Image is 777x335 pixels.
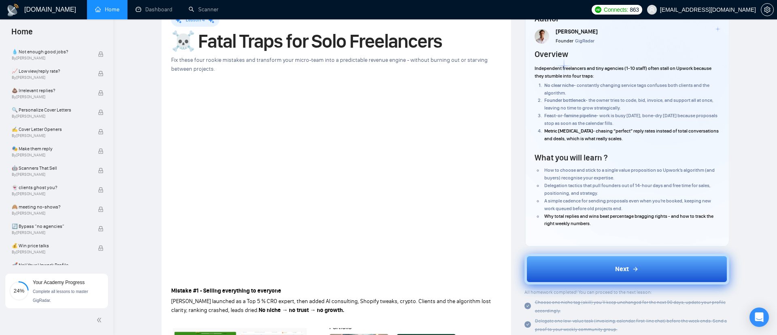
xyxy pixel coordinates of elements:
[615,264,629,274] span: Next
[535,299,726,314] span: Choose one niche tag (skill) you’ll keep unchanged for the next 90 days; update your profile acco...
[12,56,89,61] span: By [PERSON_NAME]
[535,152,607,163] h4: What you will learn ?
[604,5,628,14] span: Connects:
[544,82,574,88] strong: No clear niche
[761,3,774,16] button: setting
[524,254,730,284] button: Next
[12,67,89,75] span: 📈 Low view/reply rate?
[649,7,655,13] span: user
[544,97,586,103] strong: Founder bottleneck
[12,183,89,192] span: 👻 clients ghost you?
[544,183,711,196] span: Delegation tactics that pull founders out of 14-hour days and free time for sales, positioning, a...
[524,289,652,295] span: All homework completed! You can proceed to the next lesson:
[98,110,104,115] span: lock
[12,222,89,230] span: 🔄 Bypass “no agencies”
[544,213,713,227] span: Why total replies and wins beat percentage bragging rights - and how to track the right weekly nu...
[544,82,709,96] span: - constantly changing service tags confuses both clients and the algorithm.
[535,48,568,60] h4: Overview
[524,321,531,328] span: check-circle
[524,303,531,309] span: check-circle
[12,86,89,95] span: 💩 Irrelevant replies?
[544,128,593,134] strong: Metric [MEDICAL_DATA]
[12,192,89,196] span: By [PERSON_NAME]
[544,113,718,126] span: - work is busy [DATE], bone-dry [DATE] because proposals stop as soon as the calendar fills.
[12,242,89,250] span: 💰 Win price talks
[98,245,104,251] span: lock
[98,129,104,135] span: lock
[98,226,104,232] span: lock
[544,198,711,211] span: A simple cadence for sending proposals even when you’re booked, keeping new work queued before ol...
[33,289,88,303] span: Complete all lessons to master GigRadar.
[5,26,39,43] span: Home
[535,65,711,79] span: Independent freelancers and tiny agencies (1-10 staff) often stall on Upwork because they stumble...
[575,38,594,44] span: GigRadar
[189,6,219,13] a: searchScanner
[12,172,89,177] span: By [PERSON_NAME]
[98,90,104,96] span: lock
[544,128,719,141] span: - chasing “perfect” reply rates instead of total conversations and deals, which is what really sc...
[12,230,89,235] span: By [PERSON_NAME]
[12,106,89,114] span: 🔍 Personalize Cover Letters
[12,261,89,269] span: 🚀 Nail Your Upwork Profile
[535,318,727,332] span: Delegate one low-value task (invoicing, calendar, first-line chat) before the week ends. Send a p...
[9,288,29,293] span: 24%
[544,113,597,118] strong: Feast-or-famine pipeline
[535,29,549,44] img: Screenshot+at+Jun+18+10-48-53%E2%80%AFPM.png
[12,75,89,80] span: By [PERSON_NAME]
[544,97,713,111] span: - the owner tries to code, bid, invoice, and support all at once, leaving no time to grow strateg...
[544,167,715,181] span: How to choose and stick to a single value proposition so Upwork’s algorithm (and buyers) recognis...
[259,307,344,314] strong: No niche → no trust → no growth.
[12,164,89,172] span: 🤖 Scanners That Sell
[12,203,89,211] span: 🙈 meeting no-shows?
[95,6,119,13] a: homeHome
[171,298,491,314] span: [PERSON_NAME] launched as a Top 5 % CRO expert, then added AI consulting, Shopify tweaks, crypto....
[98,71,104,76] span: lock
[98,206,104,212] span: lock
[12,153,89,158] span: By [PERSON_NAME]
[761,6,773,13] span: setting
[630,5,639,14] span: 863
[98,51,104,57] span: lock
[96,316,104,324] span: double-left
[171,287,281,294] strong: Mistake #1 - Selling everything to everyone
[12,48,89,56] span: 💧 Not enough good jobs?
[12,250,89,255] span: By [PERSON_NAME]
[556,38,573,44] span: Founder
[98,168,104,173] span: lock
[12,125,89,133] span: ✍️ Cover Letter Openers
[749,308,769,327] div: Open Intercom Messenger
[136,6,172,13] a: dashboardDashboard
[12,95,89,99] span: By [PERSON_NAME]
[98,265,104,270] span: lock
[98,187,104,193] span: lock
[12,114,89,119] span: By [PERSON_NAME]
[12,211,89,216] span: By [PERSON_NAME]
[98,148,104,154] span: lock
[595,6,601,13] img: upwork-logo.png
[12,145,89,153] span: 🎭 Make them reply
[761,6,774,13] a: setting
[556,28,598,35] span: [PERSON_NAME]
[12,133,89,138] span: By [PERSON_NAME]
[171,32,501,50] h1: ☠️ Fatal Traps for Solo Freelancers
[171,57,488,72] span: Fix these four rookie mistakes and transform your micro-team into a predictable revenue engine - ...
[6,4,19,17] img: logo
[33,280,85,285] span: Your Academy Progress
